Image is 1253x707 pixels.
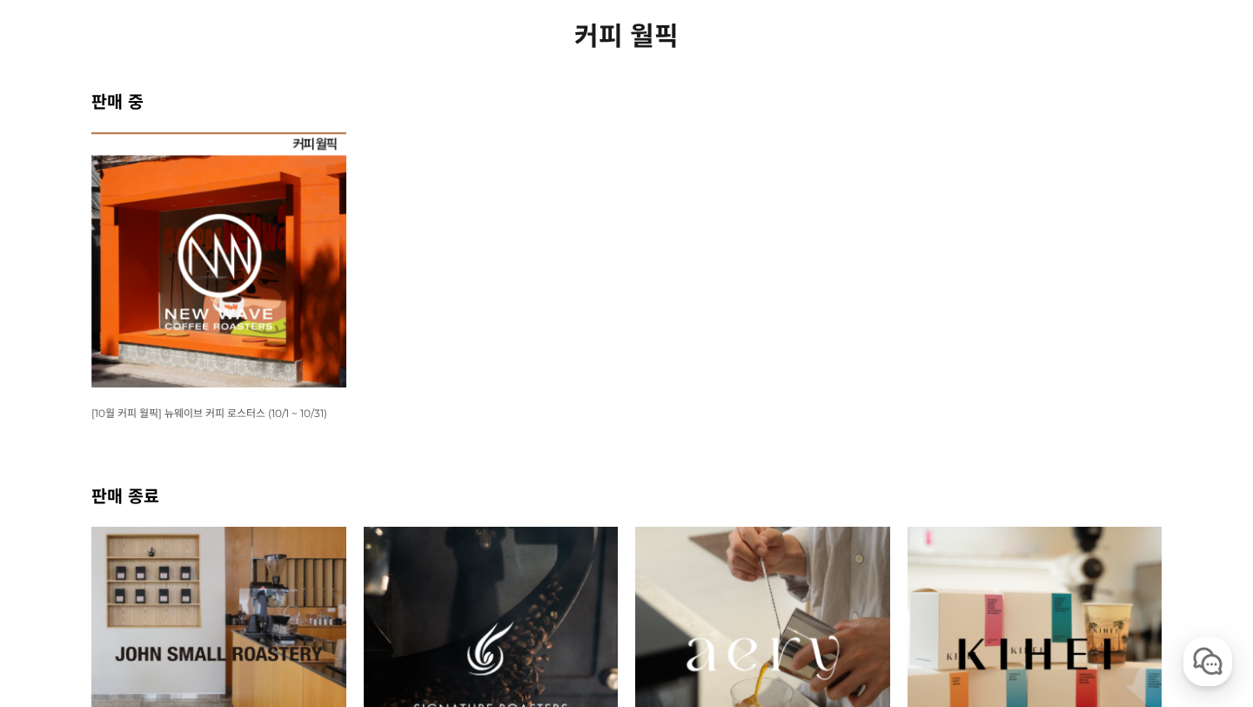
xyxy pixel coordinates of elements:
h2: 판매 종료 [91,482,1162,508]
img: [10월 커피 월픽] 뉴웨이브 커피 로스터스 (10/1 ~ 10/31) [91,132,346,387]
a: 설정 [224,552,334,596]
h2: 판매 중 [91,88,1162,113]
a: 홈 [5,552,115,596]
span: 대화 [159,579,180,593]
a: [10월 커피 월픽] 뉴웨이브 커피 로스터스 (10/1 ~ 10/31) [91,406,327,420]
span: 홈 [55,578,65,592]
a: 대화 [115,552,224,596]
h2: 커피 월픽 [91,15,1162,53]
span: 설정 [269,578,290,592]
